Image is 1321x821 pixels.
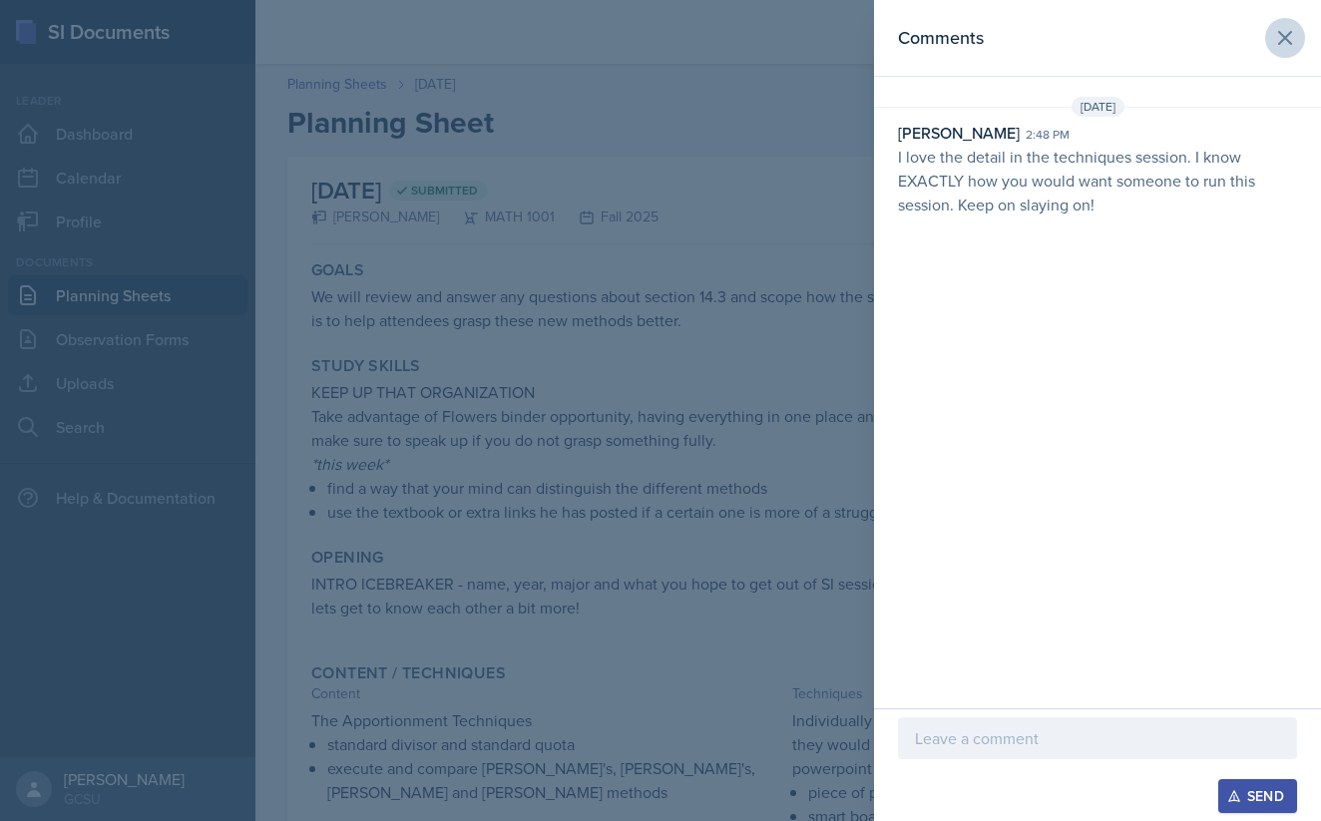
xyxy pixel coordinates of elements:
button: Send [1218,779,1297,813]
div: 2:48 pm [1026,126,1070,144]
div: Send [1231,788,1284,804]
h2: Comments [898,24,984,52]
span: [DATE] [1072,97,1124,117]
div: [PERSON_NAME] [898,121,1020,145]
p: I love the detail in the techniques session. I know EXACTLY how you would want someone to run thi... [898,145,1297,216]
